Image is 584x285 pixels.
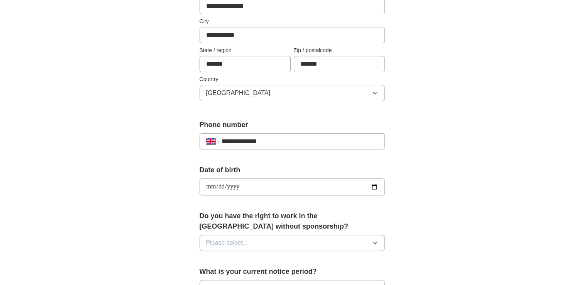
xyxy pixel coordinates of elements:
label: Country [200,75,385,83]
label: State / region [200,46,291,54]
label: What is your current notice period? [200,266,385,277]
label: Date of birth [200,165,385,175]
button: Please select... [200,235,385,251]
label: Phone number [200,120,385,130]
label: City [200,17,385,25]
label: Zip / postalcode [294,46,385,54]
span: [GEOGRAPHIC_DATA] [206,88,271,98]
button: [GEOGRAPHIC_DATA] [200,85,385,101]
span: Please select... [206,238,248,248]
label: Do you have the right to work in the [GEOGRAPHIC_DATA] without sponsorship? [200,211,385,232]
